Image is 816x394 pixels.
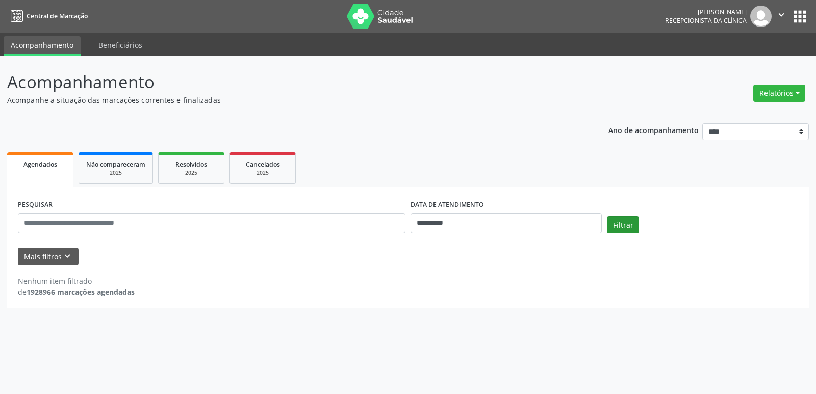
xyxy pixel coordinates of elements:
a: Acompanhamento [4,36,81,56]
a: Central de Marcação [7,8,88,24]
button: Mais filtroskeyboard_arrow_down [18,248,79,266]
button: Relatórios [753,85,805,102]
div: 2025 [86,169,145,177]
span: Recepcionista da clínica [665,16,747,25]
img: img [750,6,772,27]
button: apps [791,8,809,25]
label: DATA DE ATENDIMENTO [411,197,484,213]
i:  [776,9,787,20]
div: [PERSON_NAME] [665,8,747,16]
span: Agendados [23,160,57,169]
a: Beneficiários [91,36,149,54]
button:  [772,6,791,27]
span: Central de Marcação [27,12,88,20]
label: PESQUISAR [18,197,53,213]
span: Não compareceram [86,160,145,169]
p: Acompanhamento [7,69,568,95]
span: Resolvidos [175,160,207,169]
p: Acompanhe a situação das marcações correntes e finalizadas [7,95,568,106]
strong: 1928966 marcações agendadas [27,287,135,297]
span: Cancelados [246,160,280,169]
div: 2025 [166,169,217,177]
button: Filtrar [607,216,639,233]
p: Ano de acompanhamento [608,123,699,136]
div: 2025 [237,169,288,177]
i: keyboard_arrow_down [62,251,73,262]
div: Nenhum item filtrado [18,276,135,286]
div: de [18,286,135,297]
